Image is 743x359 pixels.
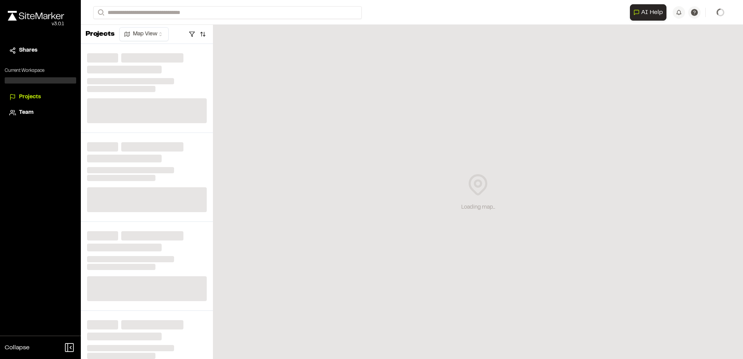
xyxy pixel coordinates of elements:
[630,4,666,21] button: Open AI Assistant
[9,46,72,55] a: Shares
[9,93,72,101] a: Projects
[85,29,115,40] p: Projects
[9,108,72,117] a: Team
[641,8,663,17] span: AI Help
[93,6,107,19] button: Search
[8,11,64,21] img: rebrand.png
[461,203,495,212] div: Loading map...
[8,21,64,28] div: Oh geez...please don't...
[5,343,30,352] span: Collapse
[19,46,37,55] span: Shares
[19,93,41,101] span: Projects
[630,4,670,21] div: Open AI Assistant
[19,108,33,117] span: Team
[5,67,76,74] p: Current Workspace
